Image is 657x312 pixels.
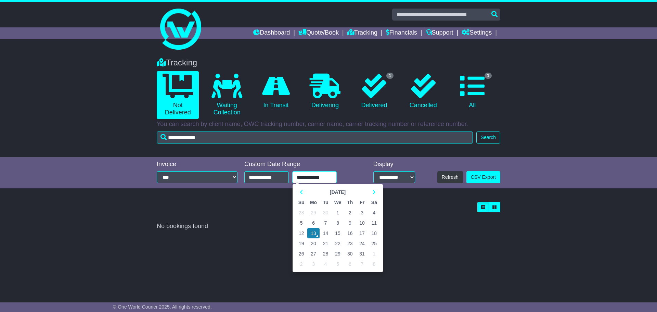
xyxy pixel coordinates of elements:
[426,27,453,39] a: Support
[244,161,354,168] div: Custom Date Range
[344,208,356,218] td: 2
[307,259,320,269] td: 3
[295,208,307,218] td: 28
[356,208,368,218] td: 3
[386,27,417,39] a: Financials
[356,249,368,259] td: 31
[255,71,297,112] a: In Transit
[402,71,444,112] a: Cancelled
[332,238,344,249] td: 22
[253,27,290,39] a: Dashboard
[320,197,332,208] th: Tu
[320,249,332,259] td: 28
[368,208,380,218] td: 4
[356,238,368,249] td: 24
[344,218,356,228] td: 9
[344,197,356,208] th: Th
[368,259,380,269] td: 8
[356,259,368,269] td: 7
[368,218,380,228] td: 11
[368,238,380,249] td: 25
[386,73,394,79] span: 1
[344,249,356,259] td: 30
[307,249,320,259] td: 27
[307,218,320,228] td: 6
[295,218,307,228] td: 5
[332,197,344,208] th: We
[451,71,493,112] a: 1 All
[476,132,500,143] button: Search
[332,218,344,228] td: 8
[295,228,307,238] td: 12
[353,71,395,112] a: 1 Delivered
[307,187,368,197] th: Select Month
[304,71,346,112] a: Delivering
[157,71,199,119] a: Not Delivered
[295,249,307,259] td: 26
[157,121,500,128] p: You can search by client name, OWC tracking number, carrier name, carrier tracking number or refe...
[356,218,368,228] td: 10
[307,238,320,249] td: 20
[113,304,212,310] span: © One World Courier 2025. All rights reserved.
[295,197,307,208] th: Su
[356,197,368,208] th: Fr
[307,197,320,208] th: Mo
[307,228,320,238] td: 13
[320,218,332,228] td: 7
[295,238,307,249] td: 19
[368,228,380,238] td: 18
[153,58,504,68] div: Tracking
[206,71,248,119] a: Waiting Collection
[295,259,307,269] td: 2
[298,27,339,39] a: Quote/Book
[157,161,237,168] div: Invoice
[373,161,415,168] div: Display
[320,208,332,218] td: 30
[332,228,344,238] td: 15
[157,223,500,230] div: No bookings found
[368,197,380,208] th: Sa
[462,27,492,39] a: Settings
[466,171,500,183] a: CSV Export
[307,208,320,218] td: 29
[368,249,380,259] td: 1
[344,259,356,269] td: 6
[437,171,463,183] button: Refresh
[320,238,332,249] td: 21
[347,27,377,39] a: Tracking
[332,208,344,218] td: 1
[356,228,368,238] td: 17
[320,228,332,238] td: 14
[320,259,332,269] td: 4
[332,249,344,259] td: 29
[344,238,356,249] td: 23
[344,228,356,238] td: 16
[485,73,492,79] span: 1
[332,259,344,269] td: 5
